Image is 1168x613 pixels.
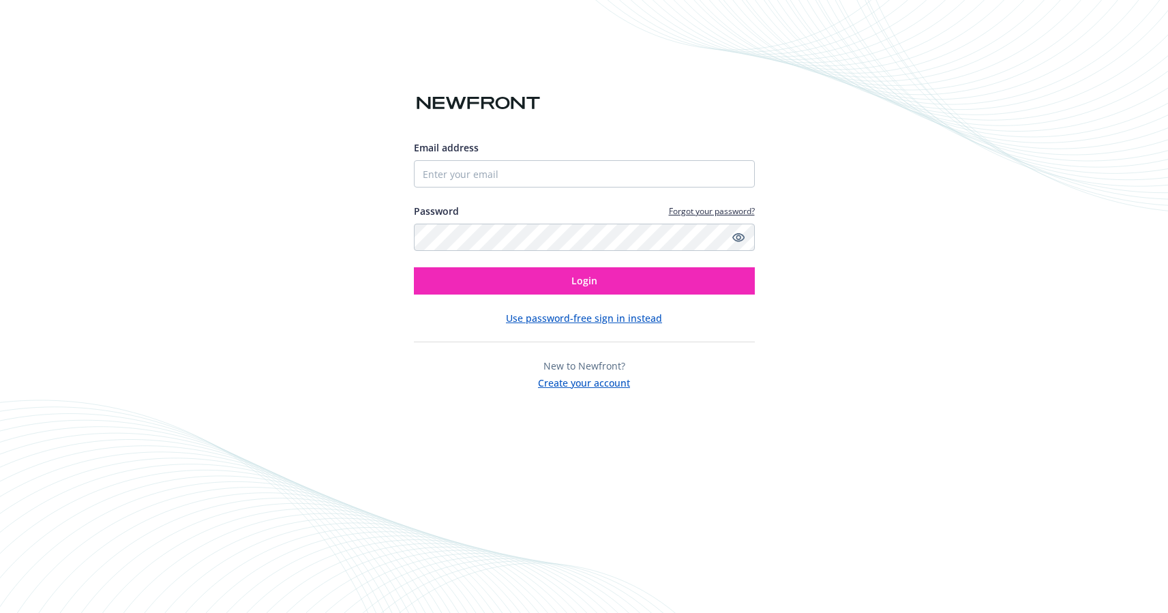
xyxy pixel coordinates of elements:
[506,311,662,325] button: Use password-free sign in instead
[669,205,755,217] a: Forgot your password?
[414,224,755,251] input: Enter your password
[414,267,755,295] button: Login
[414,160,755,188] input: Enter your email
[730,229,747,245] a: Show password
[543,359,625,372] span: New to Newfront?
[571,274,597,287] span: Login
[414,91,543,115] img: Newfront logo
[538,373,630,390] button: Create your account
[414,141,479,154] span: Email address
[414,204,459,218] label: Password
